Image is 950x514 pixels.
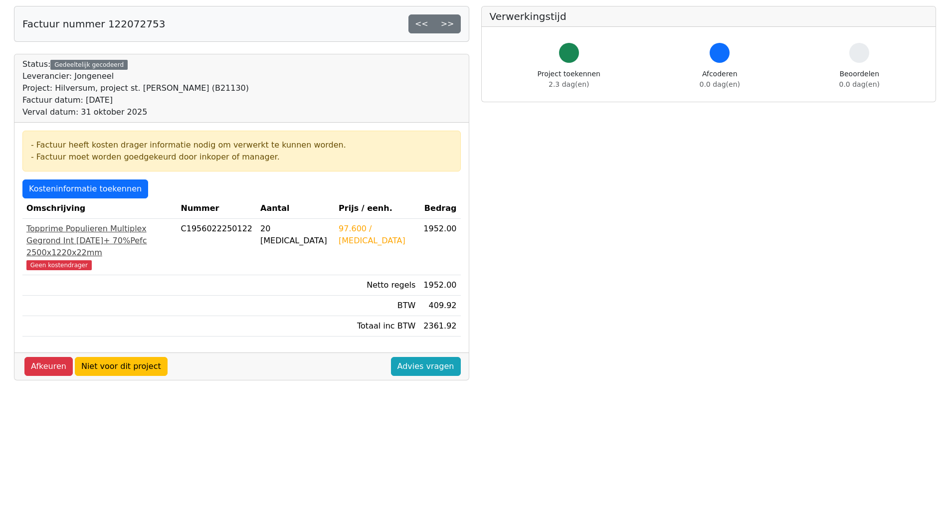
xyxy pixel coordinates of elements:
[22,179,148,198] a: Kosteninformatie toekennen
[335,296,419,316] td: BTW
[335,316,419,337] td: Totaal inc BTW
[490,10,928,22] h5: Verwerkingstijd
[26,260,92,270] span: Geen kostendrager
[26,223,173,259] div: Topprime Populieren Multiplex Gegrond Int [DATE]+ 70%Pefc 2500x1220x22mm
[335,198,419,219] th: Prijs / eenh.
[419,275,460,296] td: 1952.00
[408,14,435,33] a: <<
[256,198,335,219] th: Aantal
[24,357,73,376] a: Afkeuren
[549,80,589,88] span: 2.3 dag(en)
[260,223,331,247] div: 20 [MEDICAL_DATA]
[339,223,415,247] div: 97.600 / [MEDICAL_DATA]
[22,94,249,106] div: Factuur datum: [DATE]
[538,69,600,90] div: Project toekennen
[177,198,257,219] th: Nummer
[22,198,177,219] th: Omschrijving
[839,69,880,90] div: Beoordelen
[700,80,740,88] span: 0.0 dag(en)
[177,219,257,275] td: C1956022250122
[419,219,460,275] td: 1952.00
[26,223,173,271] a: Topprime Populieren Multiplex Gegrond Int [DATE]+ 70%Pefc 2500x1220x22mmGeen kostendrager
[75,357,168,376] a: Niet voor dit project
[335,275,419,296] td: Netto regels
[22,106,249,118] div: Verval datum: 31 oktober 2025
[22,58,249,118] div: Status:
[22,18,165,30] h5: Factuur nummer 122072753
[31,139,452,151] div: - Factuur heeft kosten drager informatie nodig om verwerkt te kunnen worden.
[700,69,740,90] div: Afcoderen
[31,151,452,163] div: - Factuur moet worden goedgekeurd door inkoper of manager.
[839,80,880,88] span: 0.0 dag(en)
[22,82,249,94] div: Project: Hilversum, project st. [PERSON_NAME] (B21130)
[434,14,461,33] a: >>
[419,198,460,219] th: Bedrag
[391,357,461,376] a: Advies vragen
[50,60,128,70] div: Gedeeltelijk gecodeerd
[419,296,460,316] td: 409.92
[22,70,249,82] div: Leverancier: Jongeneel
[419,316,460,337] td: 2361.92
